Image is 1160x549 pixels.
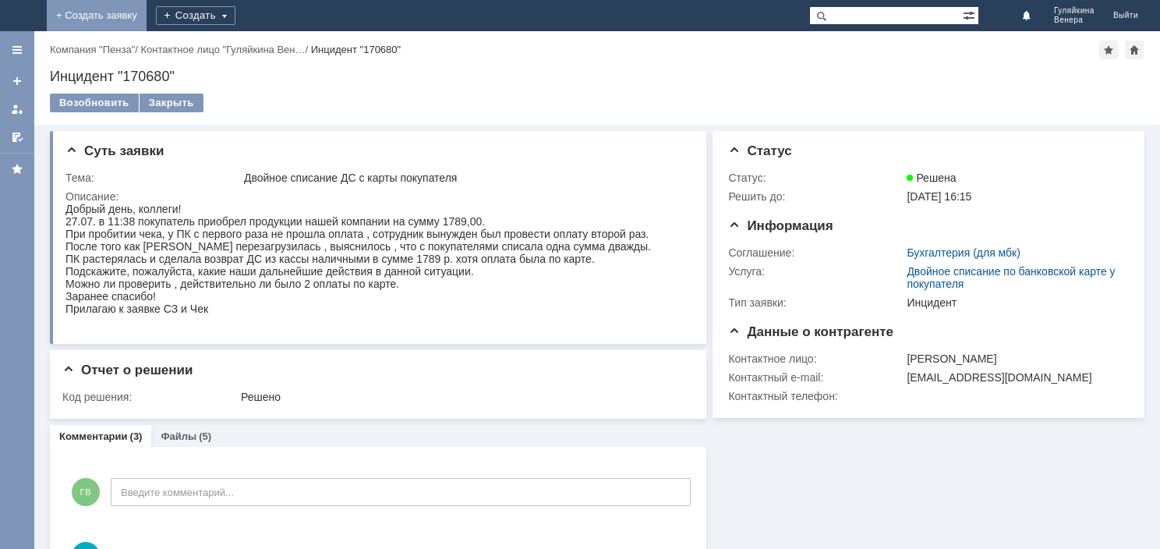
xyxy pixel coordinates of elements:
div: Соглашение: [728,246,904,259]
a: Бухгалтерия (для мбк) [907,246,1020,259]
div: (3) [130,430,143,442]
div: Описание: [65,190,688,203]
span: ГВ [72,478,100,506]
div: Инцидент "170680" [311,44,401,55]
a: Компания "Пенза" [50,44,135,55]
div: Инцидент [907,296,1121,309]
a: Мои согласования [5,125,30,150]
div: Услуга: [728,265,904,278]
div: / [50,44,141,55]
div: Контактное лицо: [728,352,904,365]
a: Контактное лицо "Гуляйкина Вен… [141,44,306,55]
div: Тип заявки: [728,296,904,309]
span: Решена [907,172,956,184]
div: Добавить в избранное [1099,41,1118,59]
span: Венера [1054,16,1095,25]
span: Гуляйкина [1054,6,1095,16]
span: Информация [728,218,833,233]
div: Решить до: [728,190,904,203]
div: Решено [241,391,684,403]
span: [DATE] 16:15 [907,190,971,203]
a: Комментарии [59,430,128,442]
div: Двойное списание ДС с карты покупателя [244,172,684,184]
span: Расширенный поиск [963,7,978,22]
div: Создать [156,6,235,25]
div: [PERSON_NAME] [907,352,1121,365]
a: Создать заявку [5,69,30,94]
div: Контактный e-mail: [728,371,904,384]
div: / [141,44,311,55]
a: Файлы [161,430,196,442]
div: Контактный телефон: [728,390,904,402]
div: [EMAIL_ADDRESS][DOMAIN_NAME] [907,371,1121,384]
div: Тема: [65,172,241,184]
span: Статус [728,143,791,158]
div: Инцидент "170680" [50,69,1144,84]
span: Отчет о решении [62,363,193,377]
div: Код решения: [62,391,238,403]
a: Двойное списание по банковской карте у покупателя [907,265,1115,290]
div: (5) [199,430,211,442]
div: Статус: [728,172,904,184]
div: Сделать домашней страницей [1125,41,1144,59]
span: Данные о контрагенте [728,324,893,339]
span: Суть заявки [65,143,164,158]
a: Мои заявки [5,97,30,122]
